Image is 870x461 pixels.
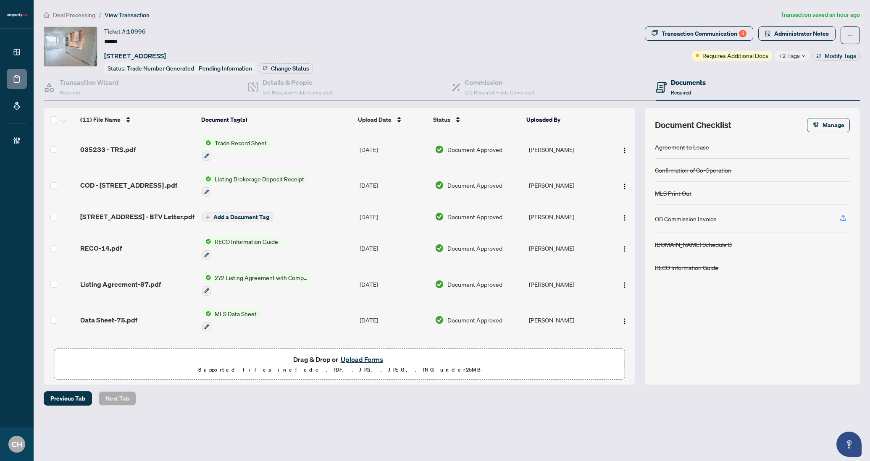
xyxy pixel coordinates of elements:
td: [PERSON_NAME] [526,203,608,230]
img: Logo [621,282,628,288]
span: 035233 - TRS.pdf [80,144,136,155]
button: Add a Document Tag [202,211,273,222]
th: Uploaded By [523,108,606,131]
button: Add a Document Tag [202,212,273,222]
button: Logo [618,143,631,156]
img: Document Status [435,315,444,325]
li: / [99,10,101,20]
div: OB Commission Invoice [655,214,717,223]
span: Document Checklist [655,119,731,131]
button: Open asap [836,432,862,457]
button: Next Tab [99,391,136,406]
div: Status: [104,63,255,74]
span: 10996 [127,28,146,35]
span: [STREET_ADDRESS] [104,51,166,61]
h4: Documents [671,77,706,87]
img: Document Status [435,181,444,190]
span: Document Approved [447,181,502,190]
img: Document Status [435,280,444,289]
td: [DATE] [356,131,431,168]
button: Manage [807,118,850,132]
th: Upload Date [355,108,429,131]
button: Logo [618,210,631,223]
button: Logo [618,278,631,291]
img: Logo [621,318,628,325]
div: Ticket #: [104,26,146,36]
span: Required [60,89,80,96]
img: Logo [621,215,628,221]
span: RECO Information Guide [211,237,281,246]
article: Transaction saved an hour ago [781,10,860,20]
span: home [44,12,50,18]
span: solution [765,31,771,37]
div: 3 [739,30,746,37]
img: Status Icon [202,138,211,147]
span: Listing Agreement-87.pdf [80,279,161,289]
td: [DATE] [356,266,431,302]
td: [PERSON_NAME] [526,131,608,168]
button: Previous Tab [44,391,92,406]
img: IMG-C12414972_1.jpg [44,27,97,66]
span: [STREET_ADDRESS] - BTV Letter.pdf [80,212,195,222]
button: Upload Forms [338,354,386,365]
span: Upload Date [358,115,392,124]
span: 5/5 Required Fields Completed [263,89,332,96]
span: RECO-14.pdf [80,243,122,253]
span: (11) File Name [80,115,121,124]
span: Previous Tab [50,392,85,405]
span: View Transaction [105,11,150,19]
span: Drag & Drop orUpload FormsSupported files include .PDF, .JPG, .JPEG, .PNG under25MB [54,349,624,380]
p: Supported files include .PDF, .JPG, .JPEG, .PNG under 25 MB [59,365,619,375]
td: [DATE] [356,230,431,266]
span: Required [671,89,691,96]
span: plus [206,215,210,219]
td: [PERSON_NAME] [526,230,608,266]
button: Modify Tags [812,51,860,61]
span: Document Approved [447,145,502,154]
td: [DATE] [356,338,431,374]
h4: Commission [465,77,534,87]
span: Document Approved [447,280,502,289]
img: logo [7,13,27,18]
h4: Transaction Wizard [60,77,119,87]
span: Deal Processing [53,11,95,19]
td: [DATE] [356,168,431,204]
span: Administrator Notes [774,27,829,40]
span: 2/2 Required Fields Completed [465,89,534,96]
img: Document Status [435,244,444,253]
button: Administrator Notes [758,26,836,41]
img: Status Icon [202,237,211,246]
span: Trade Number Generated - Pending Information [127,65,252,72]
span: Status [433,115,450,124]
td: [PERSON_NAME] [526,168,608,204]
td: [PERSON_NAME] [526,338,608,374]
span: Data Sheet-75.pdf [80,315,137,325]
span: Document Approved [447,212,502,221]
span: 272 Listing Agreement with Company Schedule A [211,273,311,282]
th: (11) File Name [77,108,198,131]
button: Transaction Communication3 [645,26,753,41]
span: MLS Data Sheet [211,309,260,318]
img: Logo [621,246,628,252]
img: Document Status [435,212,444,221]
img: Logo [621,183,628,190]
th: Document Tag(s) [198,108,355,131]
span: Drag & Drop or [293,354,386,365]
span: Document Approved [447,315,502,325]
button: Status IconRECO Information Guide [202,237,281,259]
span: +2 Tags [778,51,800,60]
span: Trade Record Sheet [211,138,270,147]
div: RECO Information Guide [655,263,718,272]
span: Manage [823,118,844,132]
span: Add a Document Tag [213,214,269,220]
button: Status IconMLS Data Sheet [202,309,260,332]
button: Status IconTrade Record Sheet [202,138,270,161]
span: Change Status [271,65,309,71]
div: [DOMAIN_NAME] Schedule B [655,240,732,249]
span: COD - [STREET_ADDRESS] .pdf [80,180,177,190]
td: [DATE] [356,203,431,230]
img: Status Icon [202,309,211,318]
td: [PERSON_NAME] [526,302,608,338]
span: ellipsis [847,32,853,38]
span: Listing Brokerage Deposit Receipt [211,174,308,183]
